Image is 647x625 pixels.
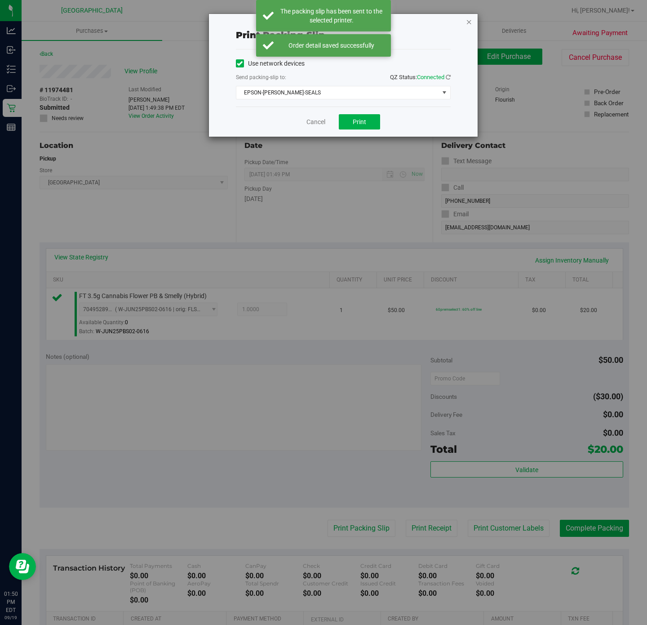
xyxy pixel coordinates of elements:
[353,118,366,125] span: Print
[9,553,36,580] iframe: Resource center
[339,114,380,129] button: Print
[236,30,325,40] span: Print packing-slip
[306,117,325,127] a: Cancel
[236,86,439,99] span: EPSON-[PERSON_NAME]-SEALS
[417,74,444,80] span: Connected
[390,74,451,80] span: QZ Status:
[236,59,305,68] label: Use network devices
[236,73,286,81] label: Send packing-slip to:
[279,7,384,25] div: The packing slip has been sent to the selected printer.
[439,86,450,99] span: select
[279,41,384,50] div: Order detail saved successfully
